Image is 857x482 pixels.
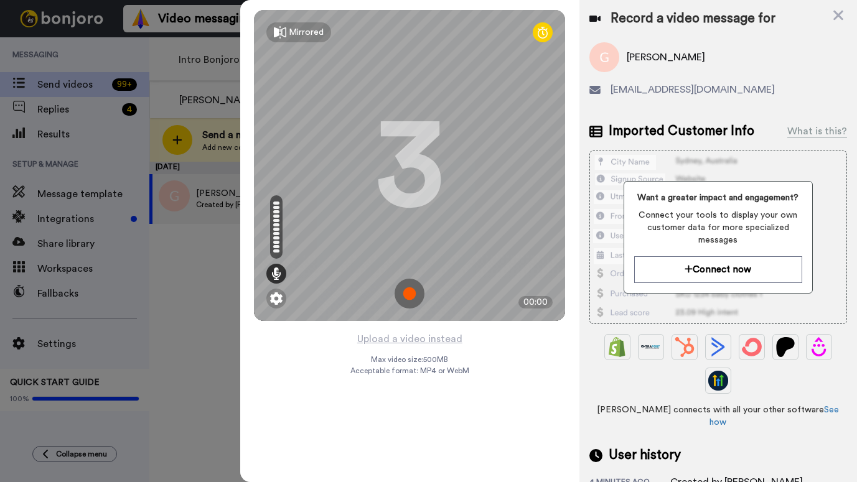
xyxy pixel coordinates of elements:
span: Acceptable format: MP4 or WebM [350,366,469,376]
span: Imported Customer Info [609,122,754,141]
span: [PERSON_NAME] connects with all your other software [589,404,847,429]
span: [EMAIL_ADDRESS][DOMAIN_NAME] [611,82,775,97]
img: Patreon [775,337,795,357]
a: See how [709,406,839,427]
img: GoHighLevel [708,371,728,391]
img: ActiveCampaign [708,337,728,357]
span: Max video size: 500 MB [371,355,448,364]
img: Hubspot [675,337,695,357]
button: Upload a video instead [354,331,466,347]
div: 3 [375,119,444,212]
div: 00:00 [518,296,553,308]
img: ic_gear.svg [270,292,283,305]
div: What is this? [787,124,847,139]
img: ic_record_start.svg [395,279,424,308]
img: Ontraport [641,337,661,357]
span: User history [609,446,681,465]
span: Want a greater impact and engagement? [634,192,802,204]
img: ConvertKit [742,337,762,357]
img: Shopify [607,337,627,357]
span: Connect your tools to display your own customer data for more specialized messages [634,209,802,246]
button: Connect now [634,256,802,283]
img: Drip [809,337,829,357]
